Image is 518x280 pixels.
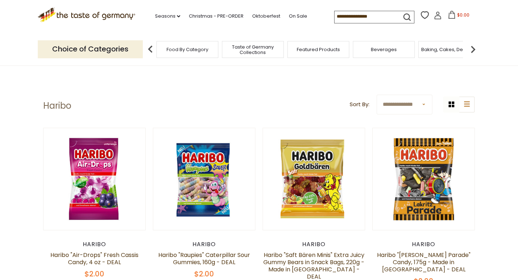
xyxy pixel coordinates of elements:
label: Sort By: [350,100,369,109]
img: next arrow [466,42,480,57]
a: Christmas - PRE-ORDER [189,12,244,20]
a: On Sale [289,12,307,20]
a: Baking, Cakes, Desserts [421,47,477,52]
div: Haribo [372,241,475,248]
span: $0.00 [457,12,469,18]
div: Haribo [153,241,255,248]
img: Haribo Air Drops Fresh Cassis [44,128,145,230]
img: Haribo Raupies Sauer [153,128,255,230]
a: Haribo "[PERSON_NAME] Parade" Candy, 175g - Made in [GEOGRAPHIC_DATA] - DEAL [377,251,471,274]
a: Beverages [371,47,397,52]
p: Choice of Categories [38,40,143,58]
a: Taste of Germany Collections [224,44,282,55]
img: previous arrow [143,42,158,57]
a: Featured Products [297,47,340,52]
a: Food By Category [167,47,208,52]
a: Oktoberfest [252,12,280,20]
span: $2.00 [85,269,104,279]
h1: Haribo [43,100,71,111]
img: Haribo Lakritz Parade [373,128,474,230]
span: $2.00 [194,269,214,279]
button: $0.00 [443,11,474,22]
img: Haribo Saft Baren Extra Juicy [263,128,365,230]
div: Haribo [43,241,146,248]
a: Haribo "Raupies" Caterpillar Sour Gummies, 160g - DEAL [158,251,250,266]
div: Haribo [263,241,365,248]
a: Haribo "Air-Drops" Fresh Cassis Candy, 4 oz - DEAL [50,251,138,266]
a: Seasons [155,12,180,20]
